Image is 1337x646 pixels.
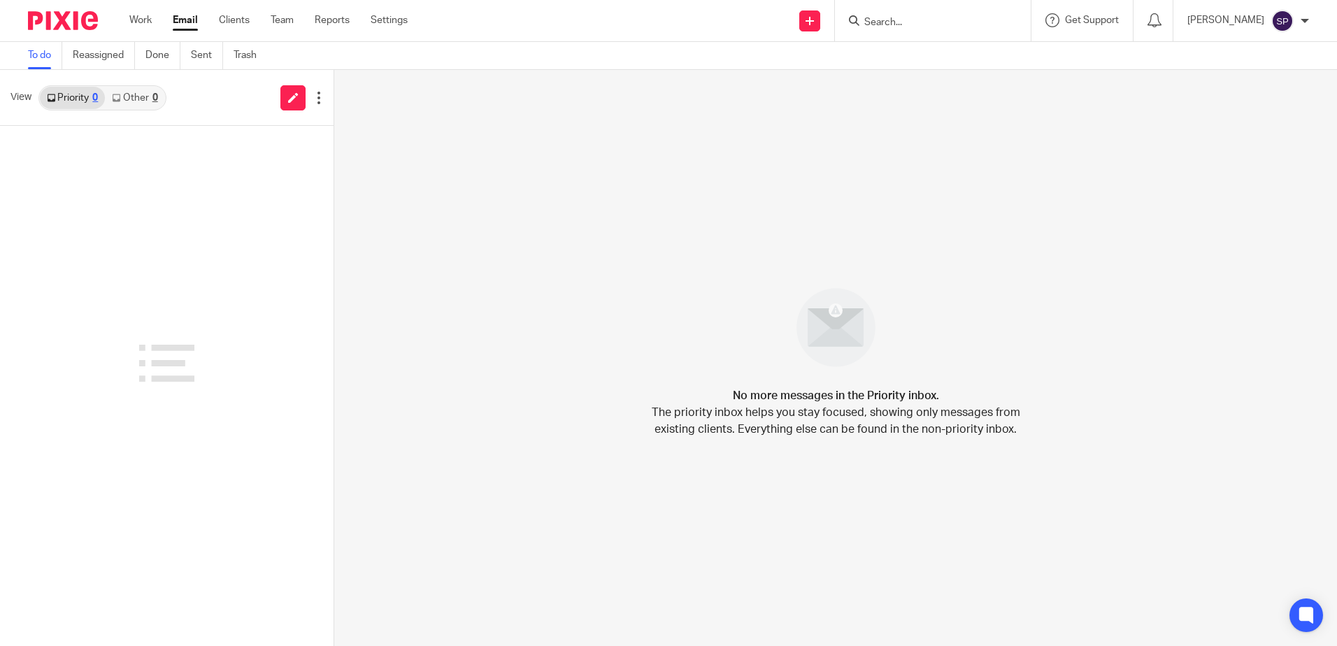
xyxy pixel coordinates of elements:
[40,87,105,109] a: Priority0
[92,93,98,103] div: 0
[271,13,294,27] a: Team
[129,13,152,27] a: Work
[28,42,62,69] a: To do
[863,17,989,29] input: Search
[191,42,223,69] a: Sent
[1271,10,1294,32] img: svg%3E
[10,90,31,105] span: View
[152,93,158,103] div: 0
[173,13,198,27] a: Email
[650,404,1021,438] p: The priority inbox helps you stay focused, showing only messages from existing clients. Everythin...
[1065,15,1119,25] span: Get Support
[219,13,250,27] a: Clients
[234,42,267,69] a: Trash
[145,42,180,69] a: Done
[371,13,408,27] a: Settings
[28,11,98,30] img: Pixie
[315,13,350,27] a: Reports
[105,87,164,109] a: Other0
[73,42,135,69] a: Reassigned
[787,279,885,376] img: image
[733,387,939,404] h4: No more messages in the Priority inbox.
[1187,13,1264,27] p: [PERSON_NAME]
